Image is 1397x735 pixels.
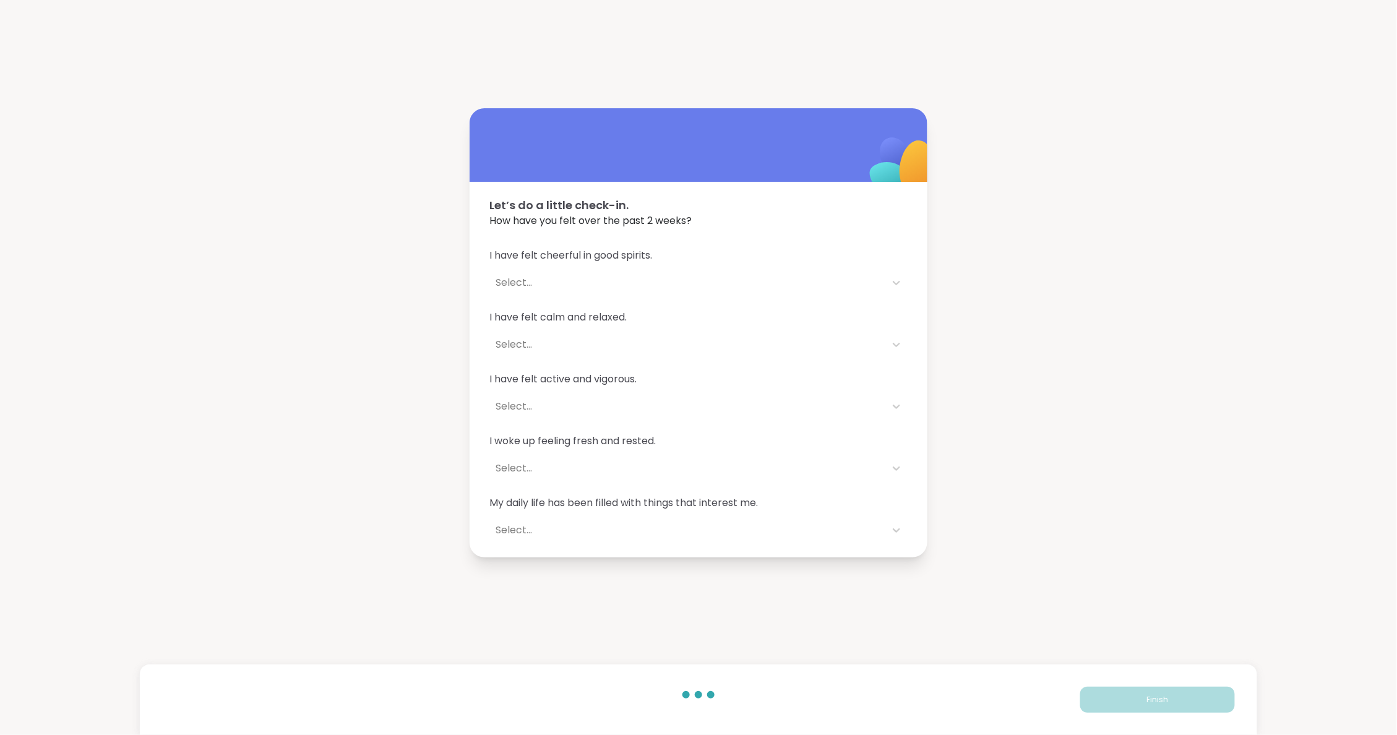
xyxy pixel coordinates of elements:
[841,105,964,228] img: ShareWell Logomark
[489,248,908,263] span: I have felt cheerful in good spirits.
[496,275,879,290] div: Select...
[496,399,879,414] div: Select...
[496,337,879,352] div: Select...
[496,523,879,538] div: Select...
[489,310,908,325] span: I have felt calm and relaxed.
[489,213,908,228] span: How have you felt over the past 2 weeks?
[489,197,908,213] span: Let’s do a little check-in.
[489,434,908,449] span: I woke up feeling fresh and rested.
[489,496,908,510] span: My daily life has been filled with things that interest me.
[496,461,879,476] div: Select...
[489,372,908,387] span: I have felt active and vigorous.
[1147,694,1169,705] span: Finish
[1080,687,1235,713] button: Finish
